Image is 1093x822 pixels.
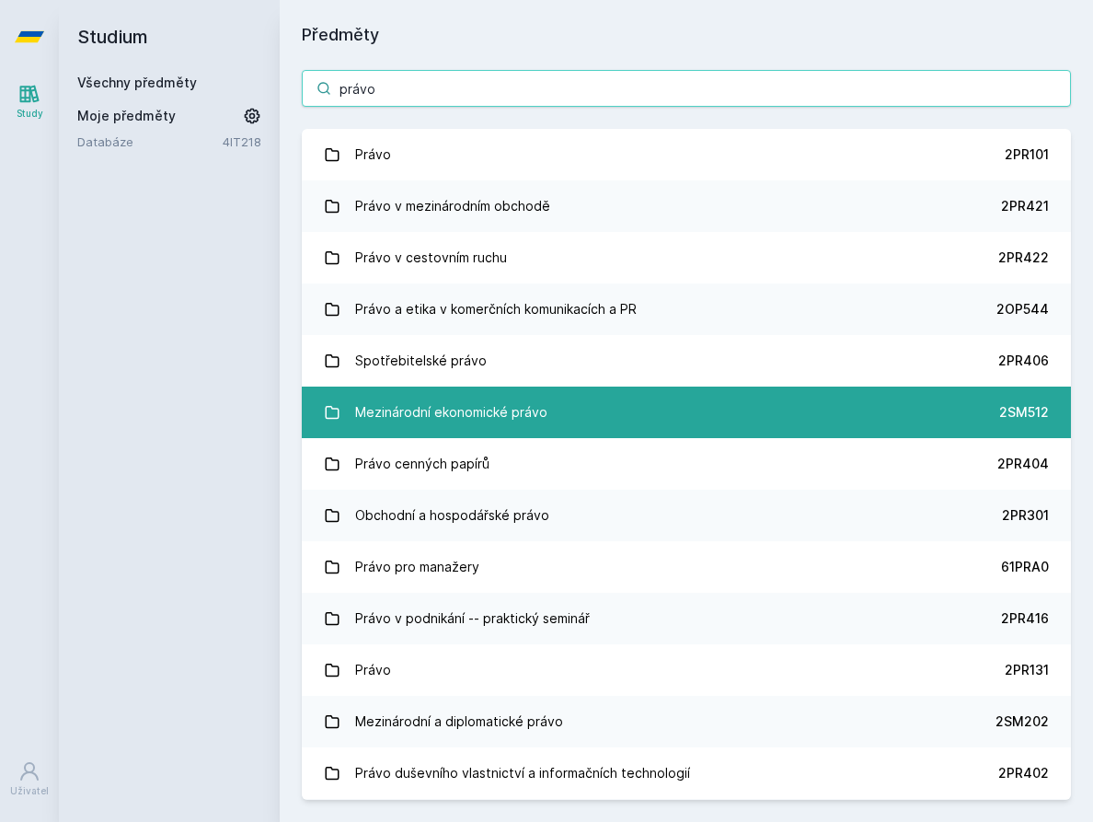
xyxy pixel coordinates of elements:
[355,497,549,534] div: Obchodní a hospodářské právo
[302,438,1071,490] a: Právo cenných papírů 2PR404
[302,541,1071,593] a: Právo pro manažery 61PRA0
[355,394,547,431] div: Mezinárodní ekonomické právo
[10,784,49,798] div: Uživatel
[302,129,1071,180] a: Právo 2PR101
[4,751,55,807] a: Uživatel
[1002,506,1049,525] div: 2PR301
[302,747,1071,799] a: Právo duševního vlastnictví a informačních technologií 2PR402
[302,387,1071,438] a: Mezinárodní ekonomické právo 2SM512
[302,180,1071,232] a: Právo v mezinárodním obchodě 2PR421
[302,696,1071,747] a: Mezinárodní a diplomatické právo 2SM202
[302,490,1071,541] a: Obchodní a hospodářské právo 2PR301
[998,764,1049,782] div: 2PR402
[302,593,1071,644] a: Právo v podnikání -- praktický seminář 2PR416
[4,74,55,130] a: Study
[997,455,1049,473] div: 2PR404
[355,239,507,276] div: Právo v cestovním ruchu
[355,446,489,482] div: Právo cenných papírů
[223,134,261,149] a: 4IT218
[355,188,550,225] div: Právo v mezinárodním obchodě
[355,755,690,792] div: Právo duševního vlastnictví a informačních technologií
[302,22,1071,48] h1: Předměty
[1005,145,1049,164] div: 2PR101
[355,291,637,328] div: Právo a etika v komerčních komunikacích a PR
[995,712,1049,731] div: 2SM202
[302,644,1071,696] a: Právo 2PR131
[355,136,391,173] div: Právo
[355,652,391,689] div: Právo
[999,403,1049,422] div: 2SM512
[77,133,223,151] a: Databáze
[355,549,479,585] div: Právo pro manažery
[1001,197,1049,215] div: 2PR421
[1005,661,1049,679] div: 2PR131
[302,70,1071,107] input: Název nebo ident předmětu…
[355,342,487,379] div: Spotřebitelské právo
[1001,609,1049,628] div: 2PR416
[996,300,1049,318] div: 2OP544
[77,107,176,125] span: Moje předměty
[302,232,1071,284] a: Právo v cestovním ruchu 2PR422
[77,75,197,90] a: Všechny předměty
[998,249,1049,267] div: 2PR422
[302,335,1071,387] a: Spotřebitelské právo 2PR406
[17,107,43,121] div: Study
[1001,558,1049,576] div: 61PRA0
[355,703,563,740] div: Mezinárodní a diplomatické právo
[998,352,1049,370] div: 2PR406
[302,284,1071,335] a: Právo a etika v komerčních komunikacích a PR 2OP544
[355,600,590,637] div: Právo v podnikání -- praktický seminář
